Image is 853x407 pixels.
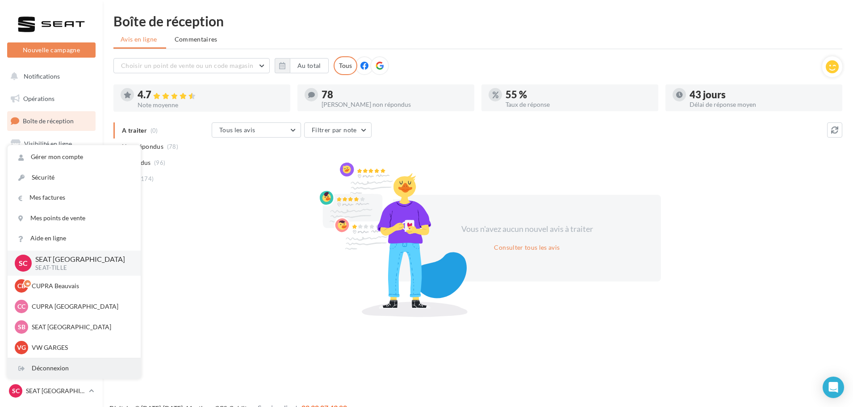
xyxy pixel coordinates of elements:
[32,302,130,311] p: CUPRA [GEOGRAPHIC_DATA]
[690,101,835,108] div: Délai de réponse moyen
[139,175,154,182] span: (174)
[32,323,130,331] p: SEAT [GEOGRAPHIC_DATA]
[506,101,651,108] div: Taux de réponse
[334,56,357,75] div: Tous
[5,157,97,176] a: Campagnes
[35,254,126,264] p: SEAT [GEOGRAPHIC_DATA]
[322,101,467,108] div: [PERSON_NAME] non répondus
[12,386,20,395] span: SC
[113,14,842,28] div: Boîte de réception
[154,159,165,166] span: (96)
[23,95,54,102] span: Opérations
[8,358,141,378] div: Déconnexion
[8,228,141,248] a: Aide en ligne
[5,89,97,108] a: Opérations
[219,126,255,134] span: Tous les avis
[5,134,97,153] a: Visibilité en ligne
[8,168,141,188] a: Sécurité
[32,281,130,290] p: CUPRA Beauvais
[24,72,60,80] span: Notifications
[275,58,329,73] button: Au total
[24,140,72,147] span: Visibilité en ligne
[17,281,25,290] span: CB
[23,117,74,125] span: Boîte de réception
[35,264,126,272] p: SEAT-TILLE
[113,58,270,73] button: Choisir un point de vente ou un code magasin
[26,386,85,395] p: SEAT [GEOGRAPHIC_DATA]
[304,122,372,138] button: Filtrer par note
[490,242,563,253] button: Consulter tous les avis
[17,302,25,311] span: CC
[7,382,96,399] a: SC SEAT [GEOGRAPHIC_DATA]
[290,58,329,73] button: Au total
[5,111,97,130] a: Boîte de réception
[7,42,96,58] button: Nouvelle campagne
[32,343,130,352] p: VW GARGES
[167,143,178,150] span: (78)
[823,377,844,398] div: Open Intercom Messenger
[19,258,28,268] span: SC
[5,223,97,242] a: Calendrier
[212,122,301,138] button: Tous les avis
[175,35,217,44] span: Commentaires
[18,323,25,331] span: SB
[17,343,26,352] span: VG
[450,223,604,235] div: Vous n'avez aucun nouvel avis à traiter
[8,147,141,167] a: Gérer mon compte
[122,142,163,151] span: Non répondus
[8,188,141,208] a: Mes factures
[138,102,283,108] div: Note moyenne
[506,90,651,100] div: 55 %
[5,67,94,86] button: Notifications
[8,208,141,228] a: Mes points de vente
[5,201,97,220] a: Médiathèque
[121,62,253,69] span: Choisir un point de vente ou un code magasin
[138,90,283,100] div: 4.7
[5,179,97,197] a: Contacts
[322,90,467,100] div: 78
[690,90,835,100] div: 43 jours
